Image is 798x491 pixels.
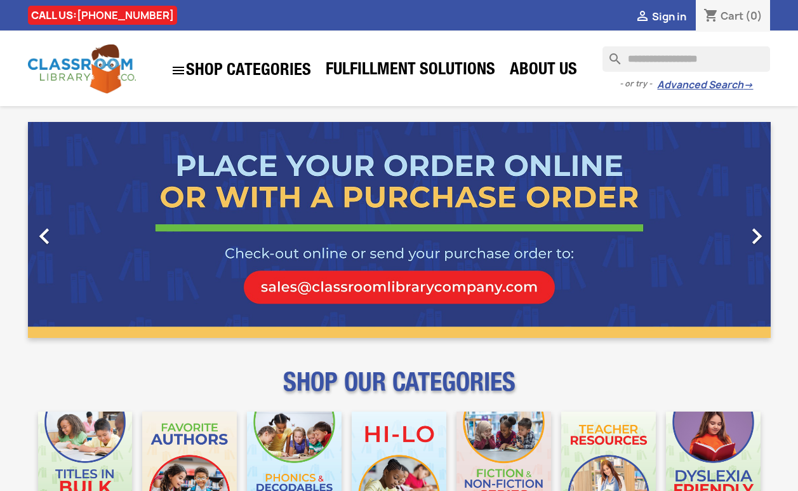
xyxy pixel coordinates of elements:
div: CALL US: [28,6,177,25]
i:  [171,63,186,78]
ul: Carousel container [28,122,771,338]
i:  [635,10,650,25]
a: Advanced Search→ [657,79,753,91]
img: Classroom Library Company [28,44,136,93]
i:  [29,220,60,252]
span: - or try - [620,77,657,90]
a: Previous [28,122,140,338]
p: SHOP OUR CATEGORIES [28,379,771,401]
input: Search [602,46,770,72]
i: search [602,46,618,62]
i: shopping_cart [703,9,719,24]
a: [PHONE_NUMBER] [77,8,174,22]
span: → [743,79,753,91]
span: Sign in [652,10,686,24]
span: (0) [745,9,762,23]
i:  [741,220,773,252]
a: SHOP CATEGORIES [164,57,317,84]
a:  Sign in [635,10,686,24]
a: About Us [503,58,583,84]
a: Next [659,122,771,338]
span: Cart [721,9,743,23]
a: Fulfillment Solutions [319,58,502,84]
